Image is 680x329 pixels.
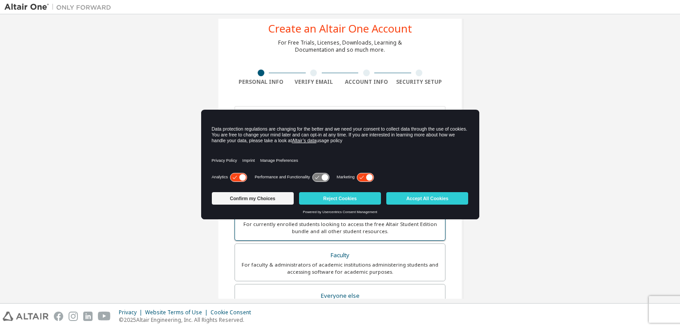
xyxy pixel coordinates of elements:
[240,221,440,235] div: For currently enrolled students looking to access the free Altair Student Edition bundle and all ...
[278,39,402,53] div: For Free Trials, Licenses, Downloads, Learning & Documentation and so much more.
[235,78,287,86] div: Personal Info
[119,309,145,316] div: Privacy
[240,290,440,302] div: Everyone else
[240,261,440,276] div: For faculty & administrators of academic institutions administering students and accessing softwa...
[240,249,440,262] div: Faculty
[340,78,393,86] div: Account Info
[210,309,256,316] div: Cookie Consent
[4,3,116,12] img: Altair One
[268,23,412,34] div: Create an Altair One Account
[54,312,63,321] img: facebook.svg
[287,78,340,86] div: Verify Email
[393,78,446,86] div: Security Setup
[83,312,93,321] img: linkedin.svg
[69,312,78,321] img: instagram.svg
[145,309,210,316] div: Website Terms of Use
[98,312,111,321] img: youtube.svg
[119,316,256,324] p: © 2025 Altair Engineering, Inc. All Rights Reserved.
[3,312,49,321] img: altair_logo.svg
